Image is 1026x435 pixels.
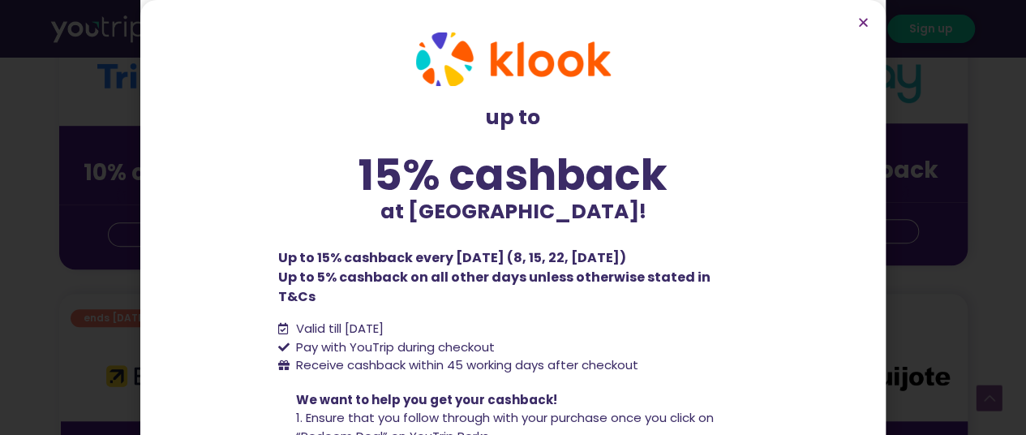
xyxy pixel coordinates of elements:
[857,16,869,28] a: Close
[296,391,557,408] span: We want to help you get your cashback!
[278,248,749,307] p: Up to 15% cashback every [DATE] (8, 15, 22, [DATE]) Up to 5% cashback on all other days unless ot...
[292,320,384,338] span: Valid till [DATE]
[292,338,495,357] span: Pay with YouTrip during checkout
[278,153,749,196] div: 15% cashback
[278,196,749,227] p: at [GEOGRAPHIC_DATA]!
[292,356,638,375] span: Receive cashback within 45 working days after checkout
[278,102,749,133] p: up to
